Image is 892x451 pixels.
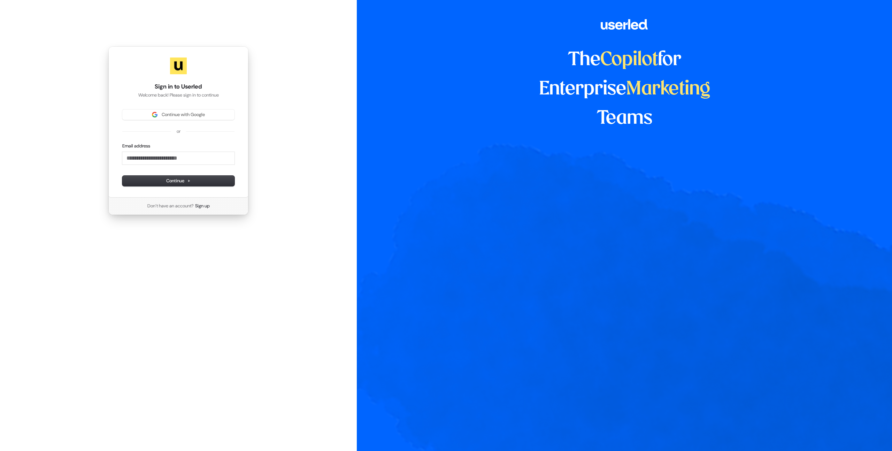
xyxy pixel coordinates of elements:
p: Welcome back! Please sign in to continue [122,92,234,98]
p: or [177,128,180,135]
a: Sign up [195,203,210,209]
span: Don’t have an account? [147,203,194,209]
span: Continue with Google [162,112,205,118]
span: Continue [166,178,191,184]
button: Sign in with GoogleContinue with Google [122,109,234,120]
img: Sign in with Google [152,112,157,117]
button: Continue [122,176,234,186]
img: Userled [170,58,187,74]
label: Email address [122,143,150,149]
h1: The for Enterprise Teams [516,45,733,133]
h1: Sign in to Userled [122,83,234,91]
span: Marketing [626,80,710,98]
span: Copilot [600,51,658,69]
